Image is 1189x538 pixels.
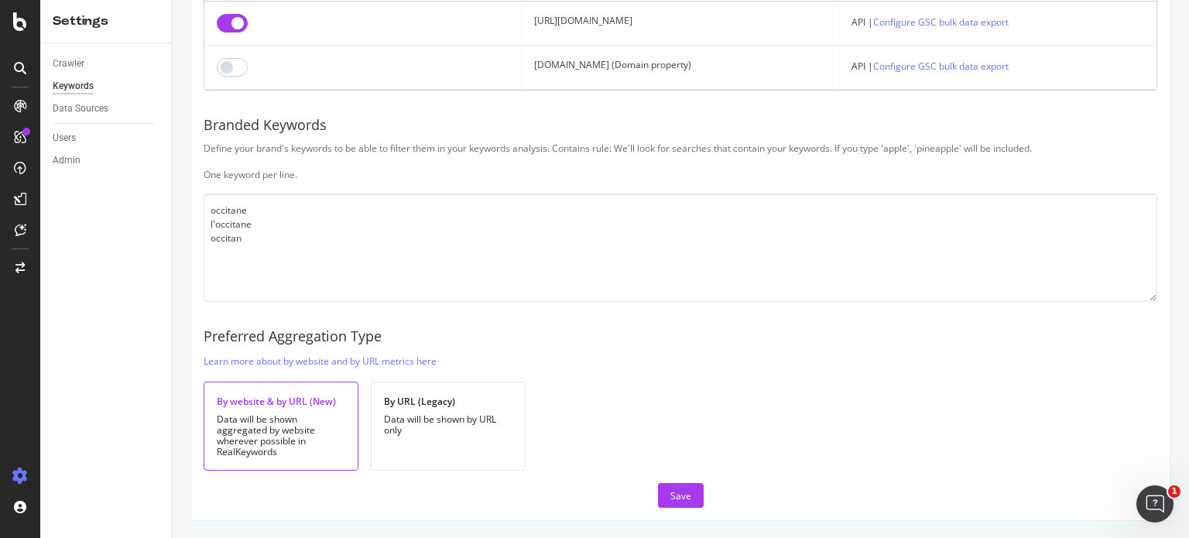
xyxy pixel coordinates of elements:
a: Crawler [53,56,160,72]
a: Admin [53,152,160,169]
div: Data will be shown by URL only [384,414,512,436]
span: 1 [1168,485,1180,498]
a: Users [53,130,160,146]
div: Settings [53,12,159,30]
div: Users [53,130,76,146]
a: Data Sources [53,101,160,117]
div: Save [670,489,691,502]
iframe: Intercom live chat [1136,485,1174,523]
div: Preferred Aggregation Type [204,327,1157,347]
div: API | [851,14,1144,30]
div: Keywords [53,78,94,94]
td: [URL][DOMAIN_NAME] [522,2,839,46]
div: By URL (Legacy) [384,395,512,408]
a: Learn more about by website and by URL metrics here [204,353,437,369]
td: [DOMAIN_NAME] (Domain property) [522,46,839,90]
a: Keywords [53,78,160,94]
textarea: occitane l'occitane occitan [204,194,1157,302]
button: Save [658,483,704,508]
div: Data will be shown aggregated by website wherever possible in RealKeywords [217,414,345,457]
a: Configure GSC bulk data export [873,14,1009,30]
a: Configure GSC bulk data export [873,58,1009,74]
div: By website & by URL (New) [217,395,345,408]
div: Branded Keywords [204,115,1157,135]
div: Data Sources [53,101,108,117]
div: Admin [53,152,81,169]
div: Define your brand's keywords to be able to filter them in your keywords analysis. Contains rule: ... [204,142,1157,181]
div: Crawler [53,56,84,72]
div: API | [851,58,1144,74]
